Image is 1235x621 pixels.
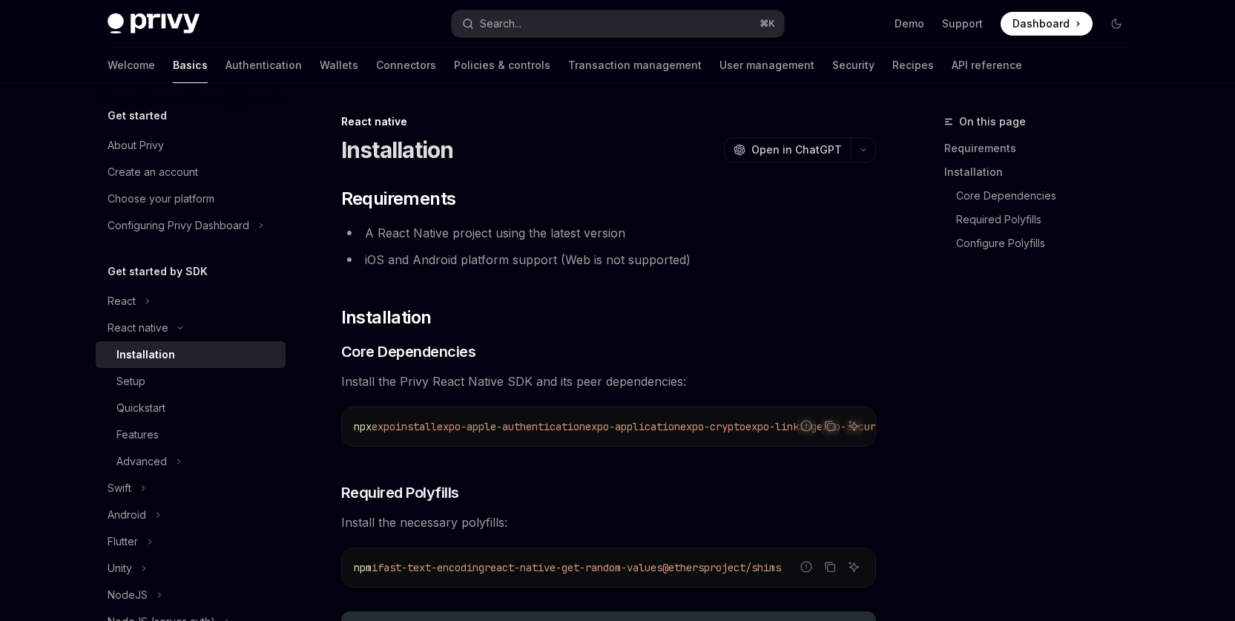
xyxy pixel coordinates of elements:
span: Install the Privy React Native SDK and its peer dependencies: [341,371,876,392]
a: Recipes [892,47,934,83]
span: i [372,561,378,574]
span: expo-application [585,420,680,433]
button: Ask AI [844,416,863,436]
button: Ask AI [844,557,863,576]
div: Configuring Privy Dashboard [108,217,249,234]
a: Policies & controls [454,47,550,83]
a: Connectors [376,47,436,83]
span: react-native-get-random-values [484,561,662,574]
img: dark logo [108,13,200,34]
button: Toggle React section [96,288,286,315]
button: Toggle Advanced section [96,448,286,475]
span: ⌘ K [760,18,775,30]
button: Open in ChatGPT [724,137,851,162]
span: install [395,420,437,433]
a: Setup [96,368,286,395]
a: Requirements [944,137,1140,160]
div: Android [108,506,146,524]
span: expo-linking [745,420,817,433]
button: Copy the contents from the code block [820,416,840,436]
span: expo [372,420,395,433]
a: Dashboard [1001,12,1093,36]
span: Dashboard [1012,16,1070,31]
a: Installation [96,341,286,368]
button: Toggle Configuring Privy Dashboard section [96,212,286,239]
button: Toggle Android section [96,502,286,528]
a: Transaction management [568,47,702,83]
a: Wallets [320,47,358,83]
span: expo-apple-authentication [437,420,585,433]
span: fast-text-encoding [378,561,484,574]
button: Copy the contents from the code block [820,557,840,576]
button: Open search [452,10,784,37]
span: npm [354,561,372,574]
button: Toggle Swift section [96,475,286,502]
a: Welcome [108,47,155,83]
span: @ethersproject/shims [662,561,781,574]
a: Required Polyfills [944,208,1140,231]
span: Requirements [341,187,456,211]
a: User management [719,47,814,83]
li: A React Native project using the latest version [341,223,876,243]
span: Required Polyfills [341,482,459,503]
div: Unity [108,559,132,577]
div: Quickstart [116,399,165,417]
button: Report incorrect code [797,557,816,576]
a: Configure Polyfills [944,231,1140,255]
span: Open in ChatGPT [751,142,842,157]
span: expo-crypto [680,420,745,433]
span: Installation [341,306,432,329]
a: Quickstart [96,395,286,421]
div: About Privy [108,137,164,154]
div: Features [116,426,159,444]
a: Security [832,47,875,83]
div: React [108,292,136,310]
a: Support [942,16,983,31]
a: Features [96,421,286,448]
div: React native [341,114,876,129]
h5: Get started by SDK [108,263,208,280]
li: iOS and Android platform support (Web is not supported) [341,249,876,270]
a: Authentication [225,47,302,83]
button: Toggle Unity section [96,555,286,582]
a: Installation [944,160,1140,184]
div: React native [108,319,168,337]
button: Toggle dark mode [1104,12,1128,36]
div: Swift [108,479,131,497]
a: Choose your platform [96,185,286,212]
a: API reference [952,47,1022,83]
h1: Installation [341,137,454,163]
span: npx [354,420,372,433]
div: Choose your platform [108,190,214,208]
h5: Get started [108,107,167,125]
div: Advanced [116,453,167,470]
span: expo-secure-store [817,420,918,433]
button: Toggle NodeJS section [96,582,286,608]
a: Demo [895,16,924,31]
span: On this page [959,113,1026,131]
div: Create an account [108,163,198,181]
a: Core Dependencies [944,184,1140,208]
div: Setup [116,372,145,390]
div: Search... [480,15,521,33]
a: Create an account [96,159,286,185]
div: Flutter [108,533,138,551]
div: NodeJS [108,586,148,604]
button: Report incorrect code [797,416,816,436]
span: Core Dependencies [341,341,476,362]
button: Toggle React native section [96,315,286,341]
button: Toggle Flutter section [96,528,286,555]
div: Installation [116,346,175,364]
a: About Privy [96,132,286,159]
a: Basics [173,47,208,83]
span: Install the necessary polyfills: [341,512,876,533]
